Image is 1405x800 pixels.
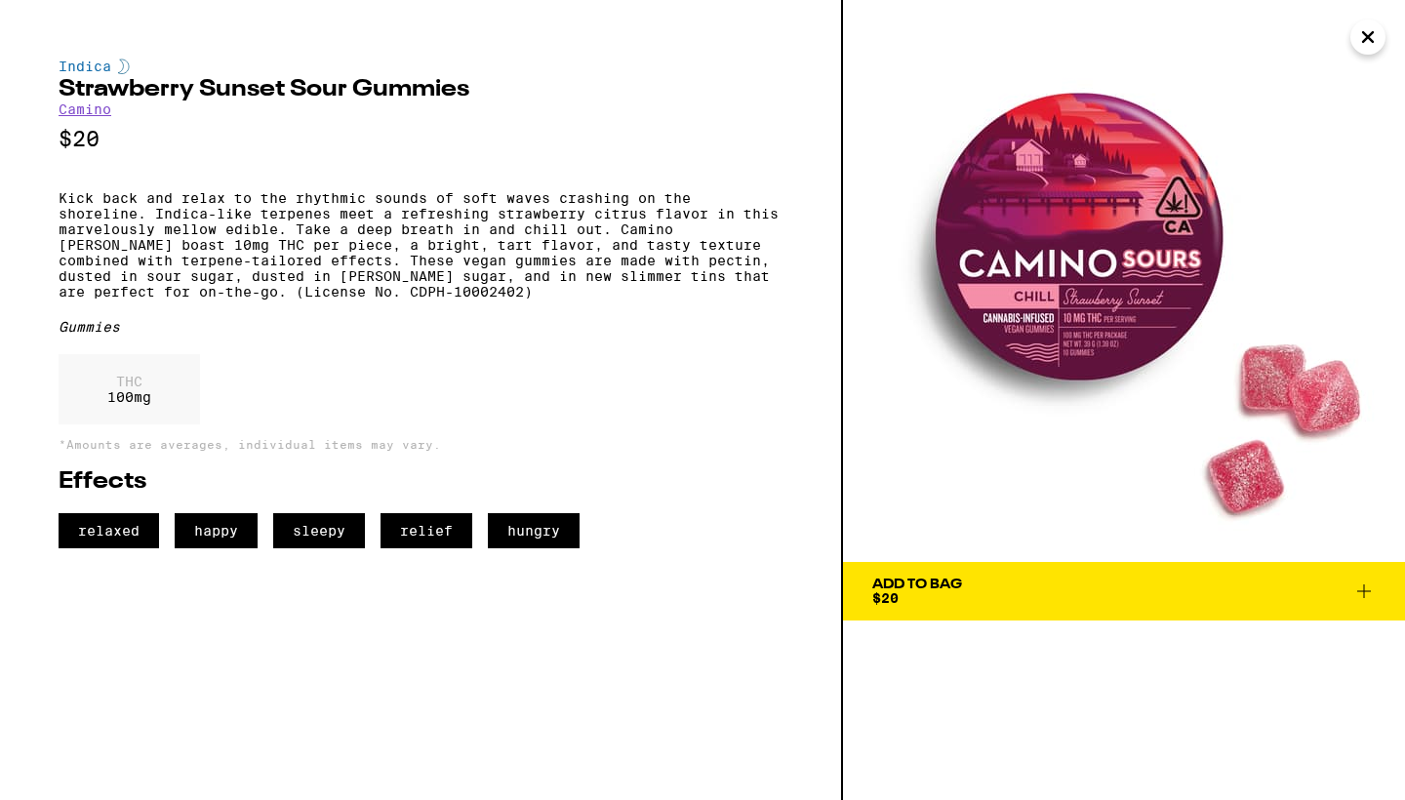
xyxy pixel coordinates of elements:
[59,470,783,494] h2: Effects
[118,59,130,74] img: indicaColor.svg
[59,319,783,335] div: Gummies
[59,438,783,451] p: *Amounts are averages, individual items may vary.
[175,513,258,548] span: happy
[59,513,159,548] span: relaxed
[59,190,783,300] p: Kick back and relax to the rhythmic sounds of soft waves crashing on the shoreline. Indica-like t...
[59,127,783,151] p: $20
[381,513,472,548] span: relief
[59,59,783,74] div: Indica
[59,354,200,424] div: 100 mg
[872,590,899,606] span: $20
[107,374,151,389] p: THC
[872,578,962,591] div: Add To Bag
[273,513,365,548] span: sleepy
[59,101,111,117] a: Camino
[1350,20,1385,55] button: Close
[59,78,783,101] h2: Strawberry Sunset Sour Gummies
[12,14,140,29] span: Hi. Need any help?
[843,562,1405,620] button: Add To Bag$20
[488,513,580,548] span: hungry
